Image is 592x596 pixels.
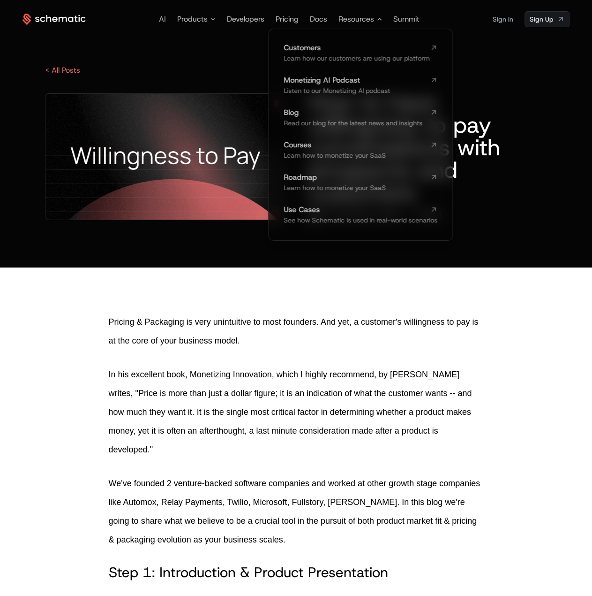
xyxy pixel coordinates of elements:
a: Developers [227,14,264,24]
a: CoursesLearn how to monetize your SaaS [284,141,437,160]
a: Sign in [493,12,513,27]
span: Blog [284,109,426,116]
span: Sign Up [530,15,553,24]
span: Learn how to monetize your SaaS [284,183,386,192]
a: BlogRead our blog for the latest news and insights [284,109,437,128]
span: See how Schematic is used in real-world scenarios [284,216,437,224]
p: In his excellent book, Monetizing Innovation, which I highly recommend, by [PERSON_NAME] writes, ... [109,365,484,459]
img: Willingness to Pay [45,94,285,220]
a: AI [159,14,166,24]
a: Monetizing AI PodcastListen to our Monetizing AI podcast [284,76,437,96]
span: Customers [284,44,426,52]
span: Learn how to monetize your SaaS [284,151,386,160]
span: Read our blog for the latest news and insights [284,119,422,127]
span: Resources [338,14,374,25]
span: Courses [284,141,426,149]
span: Use Cases [284,206,426,214]
span: Products [177,14,208,25]
a: Pricing [276,14,299,24]
a: CustomersLearn how our customers are using our platform [284,44,437,63]
span: Learn how our customers are using our platform [284,54,430,62]
a: RoadmapLearn how to monetize your SaaS [284,174,437,193]
span: Roadmap [284,174,426,181]
a: [object Object] [525,11,570,27]
a: Use CasesSee how Schematic is used in real-world scenarios [284,206,437,225]
span: Monetizing AI Podcast [284,76,426,84]
p: We've founded 2 venture-backed software companies and worked at other growth stage companies like... [109,474,484,549]
a: < All Posts [45,65,80,75]
h3: Step 1: Introduction & Product Presentation [109,564,484,581]
span: Listen to our Monetizing AI podcast [284,86,390,95]
p: Pricing & Packaging is very unintuitive to most founders. And yet, a customer's willingness to pa... [109,313,484,350]
a: Docs [310,14,327,24]
a: Summit [393,14,420,24]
